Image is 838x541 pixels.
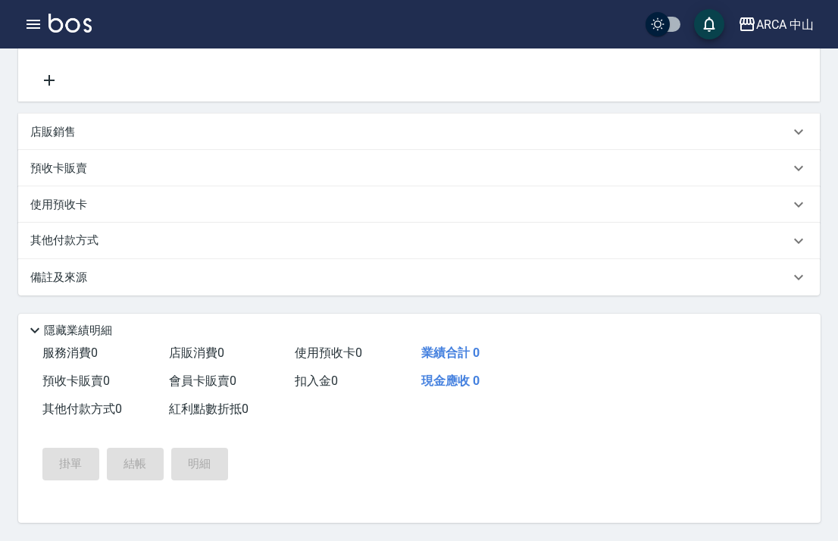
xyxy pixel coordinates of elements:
img: Logo [48,14,92,33]
span: 紅利點數折抵 0 [169,402,249,416]
p: 使用預收卡 [30,197,87,213]
span: 服務消費 0 [42,346,98,360]
p: 店販銷售 [30,124,76,140]
span: 扣入金 0 [295,374,338,388]
div: 店販銷售 [18,114,820,150]
button: ARCA 中山 [732,9,820,40]
span: 現金應收 0 [421,374,480,388]
span: 業績合計 0 [421,346,480,360]
p: 隱藏業績明細 [44,323,112,339]
span: 其他付款方式 0 [42,402,122,416]
span: 店販消費 0 [169,346,224,360]
p: 備註及來源 [30,270,87,286]
span: 會員卡販賣 0 [169,374,236,388]
div: 預收卡販賣 [18,150,820,186]
button: save [694,9,724,39]
div: 備註及來源 [18,259,820,296]
p: 預收卡販賣 [30,161,87,177]
p: 其他付款方式 [30,233,106,249]
div: 其他付款方式 [18,223,820,259]
span: 預收卡販賣 0 [42,374,110,388]
div: 使用預收卡 [18,186,820,223]
div: ARCA 中山 [756,15,814,34]
span: 使用預收卡 0 [295,346,362,360]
